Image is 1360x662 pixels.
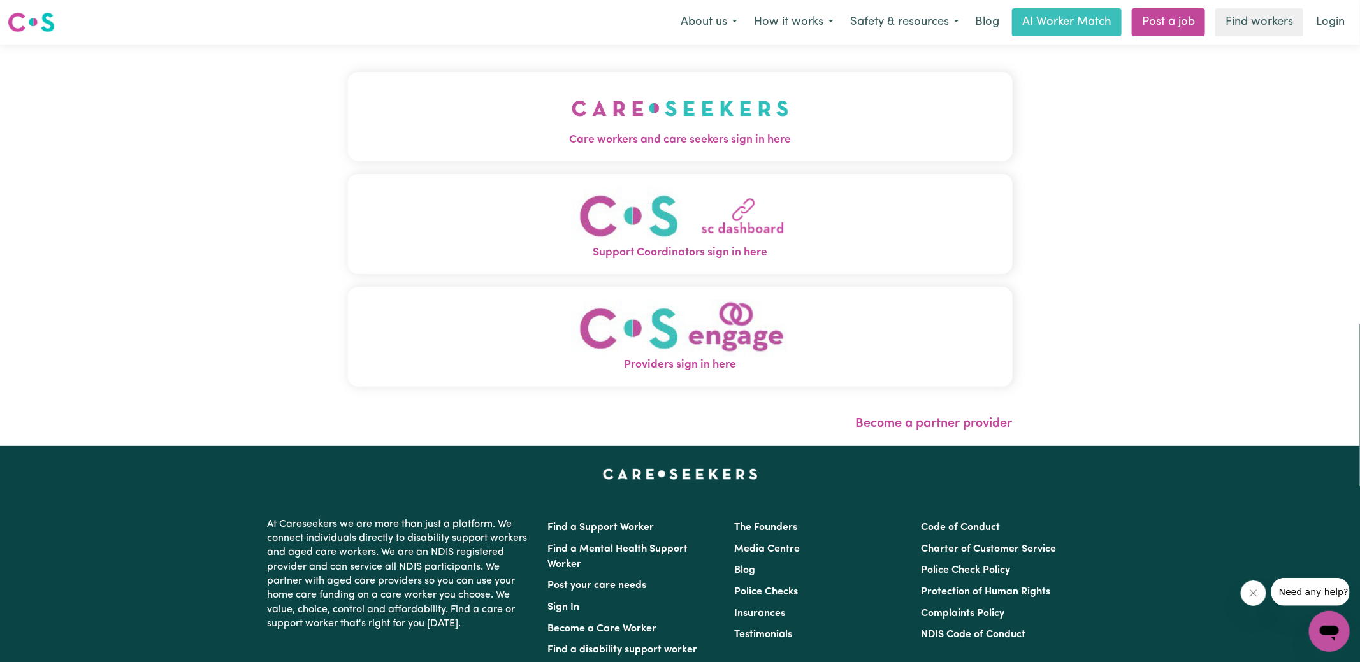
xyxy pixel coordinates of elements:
span: Providers sign in here [348,357,1013,373]
a: Complaints Policy [922,608,1005,619]
iframe: Message from company [1271,578,1350,606]
button: Providers sign in here [348,287,1013,387]
a: NDIS Code of Conduct [922,630,1026,640]
a: Find a Mental Health Support Worker [547,544,688,570]
a: Find workers [1215,8,1303,36]
a: The Founders [734,522,797,533]
a: Police Check Policy [922,565,1011,575]
a: Sign In [547,602,579,612]
a: Post a job [1132,8,1205,36]
iframe: Close message [1241,580,1266,606]
button: Safety & resources [842,9,967,36]
a: Insurances [734,608,785,619]
button: Support Coordinators sign in here [348,174,1013,274]
button: Care workers and care seekers sign in here [348,72,1013,161]
a: Blog [967,8,1007,36]
a: Find a disability support worker [547,645,697,655]
a: Testimonials [734,630,792,640]
a: Police Checks [734,587,798,597]
p: At Careseekers we are more than just a platform. We connect individuals directly to disability su... [267,512,532,637]
a: Media Centre [734,544,800,554]
a: Login [1308,8,1352,36]
span: Care workers and care seekers sign in here [348,132,1013,148]
a: Careseekers logo [8,8,55,37]
a: AI Worker Match [1012,8,1122,36]
button: About us [672,9,746,36]
a: Code of Conduct [922,522,1001,533]
img: Careseekers logo [8,11,55,34]
a: Find a Support Worker [547,522,654,533]
a: Protection of Human Rights [922,587,1051,597]
span: Support Coordinators sign in here [348,245,1013,261]
a: Become a Care Worker [547,624,656,634]
button: How it works [746,9,842,36]
a: Become a partner provider [856,417,1013,430]
a: Blog [734,565,755,575]
a: Post your care needs [547,580,646,591]
iframe: Button to launch messaging window [1309,611,1350,652]
a: Charter of Customer Service [922,544,1057,554]
a: Careseekers home page [603,469,758,479]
